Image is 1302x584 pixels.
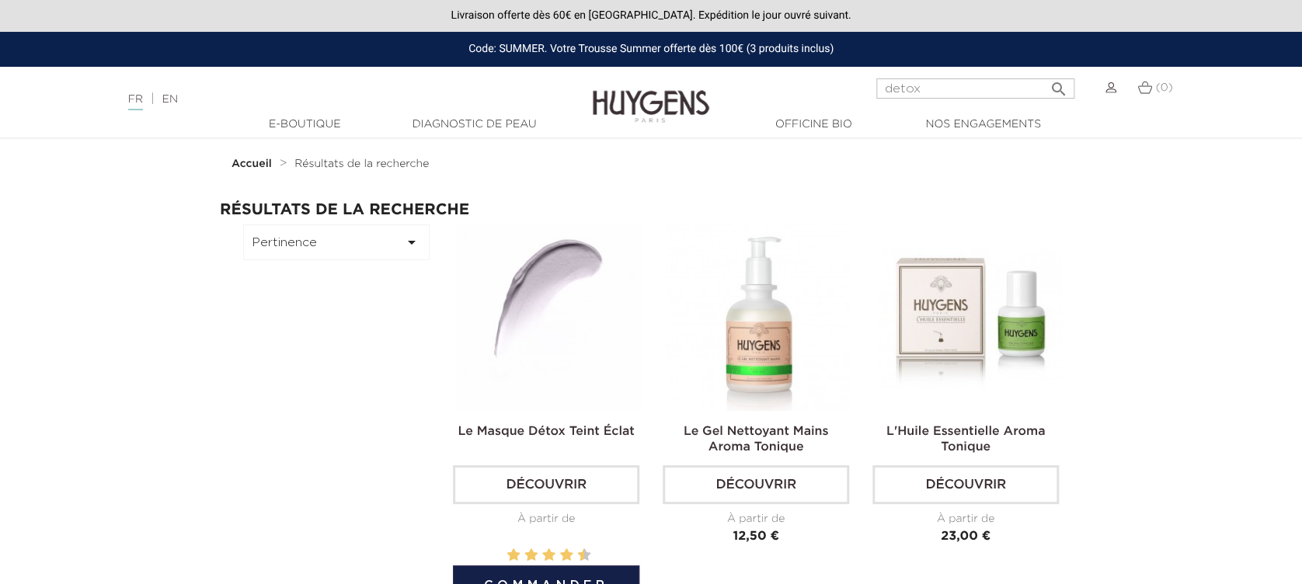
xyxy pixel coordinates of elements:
[1045,74,1073,95] button: 
[227,116,382,133] a: E-Boutique
[886,426,1046,454] a: L'Huile Essentielle Aroma Tonique
[684,426,829,454] a: Le Gel Nettoyant Mains Aroma Tonique
[453,465,639,504] a: Découvrir
[562,546,570,565] label: 8
[905,116,1060,133] a: Nos engagements
[128,94,143,110] a: FR
[453,511,639,527] div: À partir de
[733,530,778,543] span: 12,50 €
[557,546,559,565] label: 7
[539,546,541,565] label: 5
[503,546,506,565] label: 1
[872,465,1059,504] a: Découvrir
[232,158,272,169] strong: Accueil
[294,158,429,169] span: Résultats de la recherche
[510,546,517,565] label: 2
[120,90,531,109] div: |
[1050,75,1068,94] i: 
[162,94,178,105] a: EN
[580,546,588,565] label: 10
[575,546,577,565] label: 9
[545,546,553,565] label: 6
[736,116,891,133] a: Officine Bio
[243,224,430,260] button: Pertinence
[876,78,1074,99] input: Rechercher
[458,426,634,438] a: Le Masque Détox Teint Éclat
[666,224,852,411] img: Le Gel Nettoyant Mains Aroma Tonique
[593,65,709,125] img: Huygens
[941,530,990,543] span: 23,00 €
[876,224,1062,411] img: H.E. AROMA TONIQUE 10ml
[396,116,552,133] a: Diagnostic de peau
[521,546,524,565] label: 3
[527,546,535,565] label: 4
[663,511,849,527] div: À partir de
[402,233,421,252] i: 
[1155,82,1172,93] span: (0)
[294,158,429,170] a: Résultats de la recherche
[663,465,849,504] a: Découvrir
[872,511,1059,527] div: À partir de
[232,158,275,170] a: Accueil
[220,201,1082,218] h2: Résultats de la recherche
